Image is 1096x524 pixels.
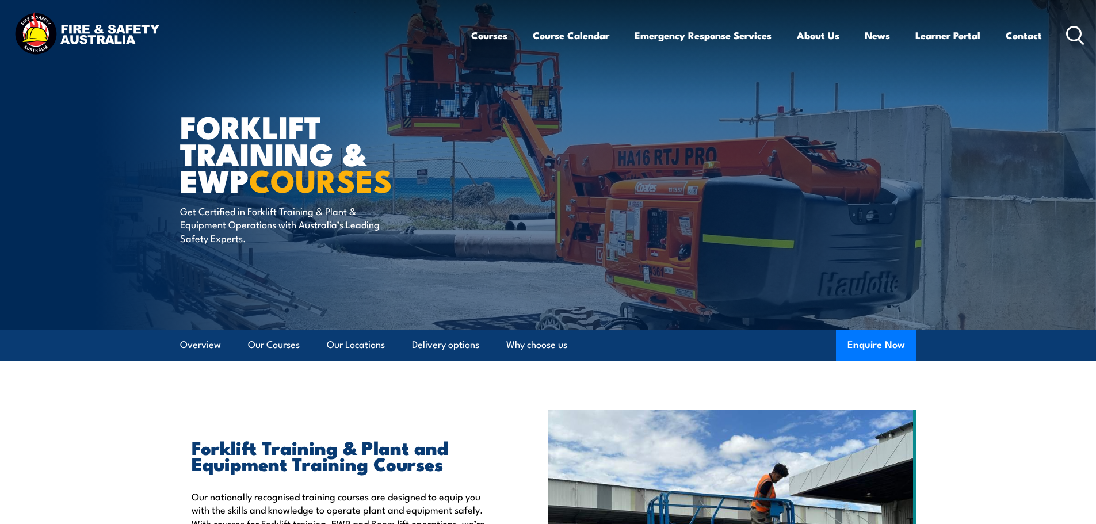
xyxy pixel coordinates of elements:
a: Our Locations [327,330,385,360]
a: Overview [180,330,221,360]
a: Emergency Response Services [635,20,772,51]
h2: Forklift Training & Plant and Equipment Training Courses [192,439,495,471]
button: Enquire Now [836,330,916,361]
a: Delivery options [412,330,479,360]
a: Why choose us [506,330,567,360]
a: Contact [1006,20,1042,51]
h1: Forklift Training & EWP [180,113,464,193]
a: About Us [797,20,839,51]
a: Course Calendar [533,20,609,51]
a: Our Courses [248,330,300,360]
a: Learner Portal [915,20,980,51]
p: Get Certified in Forklift Training & Plant & Equipment Operations with Australia’s Leading Safety... [180,204,390,244]
strong: COURSES [249,155,392,203]
a: News [865,20,890,51]
a: Courses [471,20,507,51]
